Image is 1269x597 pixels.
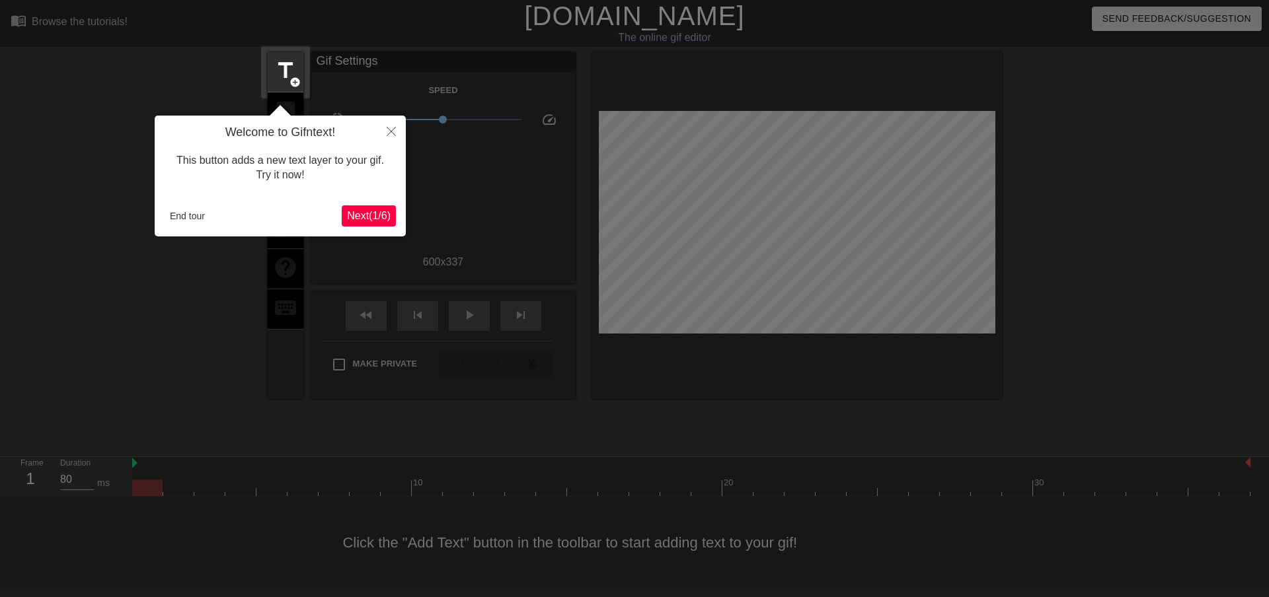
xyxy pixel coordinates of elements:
button: Next [342,205,396,227]
div: This button adds a new text layer to your gif. Try it now! [165,140,396,196]
button: End tour [165,206,210,226]
button: Close [377,116,406,146]
h4: Welcome to Gifntext! [165,125,396,140]
span: Next ( 1 / 6 ) [347,210,391,221]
